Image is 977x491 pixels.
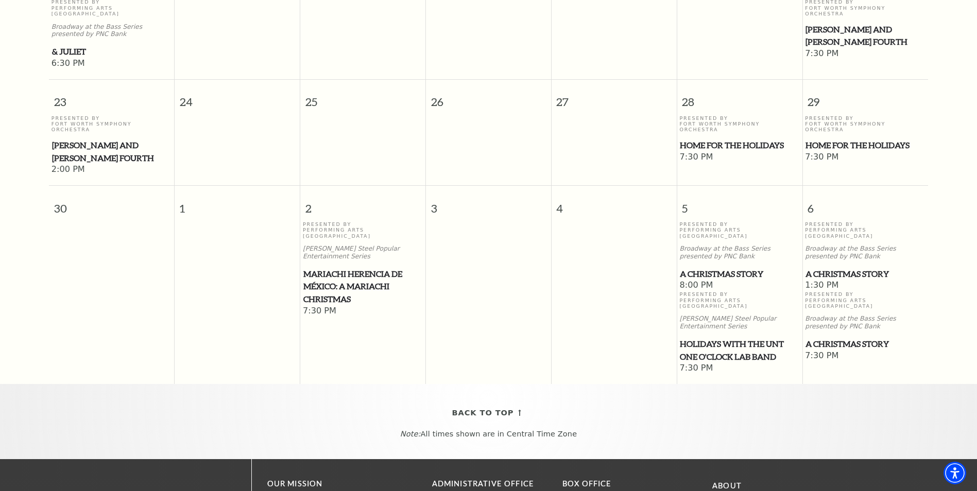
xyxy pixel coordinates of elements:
[805,221,925,239] p: Presented By Performing Arts [GEOGRAPHIC_DATA]
[679,115,799,133] p: Presented By Fort Worth Symphony Orchestra
[805,152,925,163] span: 7:30 PM
[805,48,925,60] span: 7:30 PM
[175,186,300,221] span: 1
[400,430,421,438] em: Note:
[679,280,799,291] span: 8:00 PM
[300,186,425,221] span: 2
[679,291,799,309] p: Presented By Performing Arts [GEOGRAPHIC_DATA]
[679,152,799,163] span: 7:30 PM
[303,221,423,239] p: Presented By Performing Arts [GEOGRAPHIC_DATA]
[52,23,172,39] p: Broadway at the Bass Series presented by PNC Bank
[300,80,425,115] span: 25
[452,407,514,419] span: Back To Top
[175,80,300,115] span: 24
[679,268,799,280] a: A Christmas Story
[52,58,172,69] span: 6:30 PM
[805,245,925,260] p: Broadway at the Bass Series presented by PNC Bank
[552,186,677,221] span: 4
[303,306,423,317] span: 7:30 PM
[712,481,742,490] a: About
[52,139,172,164] span: [PERSON_NAME] and [PERSON_NAME] Fourth
[426,186,551,221] span: 3
[52,45,172,58] a: & Juliet
[679,363,799,374] span: 7:30 PM
[52,139,172,164] a: Mozart and Mahler's Fourth
[679,221,799,239] p: Presented By Performing Arts [GEOGRAPHIC_DATA]
[805,139,925,152] a: Home for the Holidays
[52,164,172,176] span: 2:00 PM
[679,245,799,260] p: Broadway at the Bass Series presented by PNC Bank
[805,315,925,330] p: Broadway at the Bass Series presented by PNC Bank
[805,291,925,309] p: Presented By Performing Arts [GEOGRAPHIC_DATA]
[805,338,925,350] a: A Christmas Story
[805,280,925,291] span: 1:30 PM
[303,268,422,306] span: Mariachi Herencia de México: A Mariachi Christmas
[49,186,174,221] span: 30
[803,186,928,221] span: 6
[303,268,423,306] a: Mariachi Herencia de México: A Mariachi Christmas
[267,478,396,490] p: OUR MISSION
[677,186,802,221] span: 5
[52,45,172,58] span: & Juliet
[303,245,423,260] p: [PERSON_NAME] Steel Popular Entertainment Series
[426,80,551,115] span: 26
[805,268,925,280] a: A Christmas Story
[803,80,928,115] span: 29
[10,430,967,439] p: All times shown are in Central Time Zone
[49,80,174,115] span: 23
[805,350,925,362] span: 7:30 PM
[680,268,799,280] span: A Christmas Story
[432,478,547,490] p: Administrative Office
[680,139,799,152] span: Home for the Holidays
[805,23,925,48] span: [PERSON_NAME] and [PERSON_NAME] Fourth
[562,478,677,490] p: BOX OFFICE
[52,115,172,133] p: Presented By Fort Worth Symphony Orchestra
[805,23,925,48] a: Mozart and Mahler's Fourth
[679,139,799,152] a: Home for the Holidays
[679,338,799,363] a: Holidays with the UNT One O'Clock Lab Band
[680,338,799,363] span: Holidays with the UNT One O'Clock Lab Band
[805,115,925,133] p: Presented By Fort Worth Symphony Orchestra
[677,80,802,115] span: 28
[552,80,677,115] span: 27
[679,315,799,330] p: [PERSON_NAME] Steel Popular Entertainment Series
[944,462,966,484] div: Accessibility Menu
